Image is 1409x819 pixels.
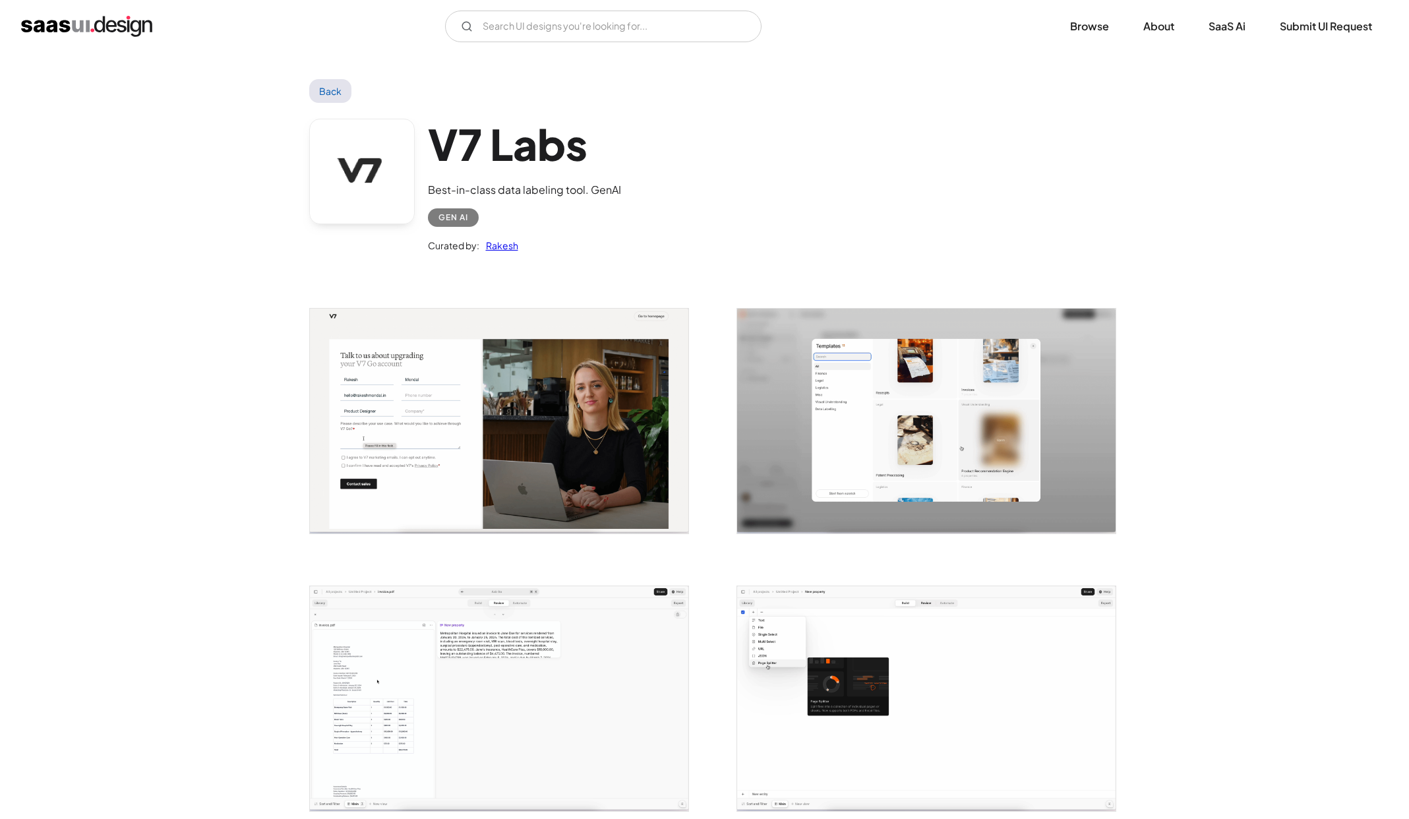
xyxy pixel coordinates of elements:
[737,309,1116,533] img: 674fe7ee2c52970f63baff58_V7-Templates.png
[445,11,762,42] input: Search UI designs you're looking for...
[1127,12,1190,41] a: About
[428,182,621,198] div: Best-in-class data labeling tool. GenAI
[1054,12,1125,41] a: Browse
[479,237,518,253] a: Rakesh
[21,16,152,37] a: home
[310,586,688,811] a: open lightbox
[737,309,1116,533] a: open lightbox
[438,210,468,226] div: Gen AI
[445,11,762,42] form: Email Form
[309,79,352,103] a: Back
[1193,12,1261,41] a: SaaS Ai
[1264,12,1388,41] a: Submit UI Request
[428,237,479,253] div: Curated by:
[310,309,688,533] a: open lightbox
[428,119,621,169] h1: V7 Labs
[737,586,1116,811] a: open lightbox
[310,586,688,811] img: 674fe7ee897863abe3025b8e_V7-pdf%20preview%202.png
[737,586,1116,811] img: 674fe7ee418f54ebd24c4afd_V7-Col%20Hover%20Menu%202.png
[310,309,688,533] img: 674fe7eebfccbb95edab8bb0_V7-contact%20Sales.png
